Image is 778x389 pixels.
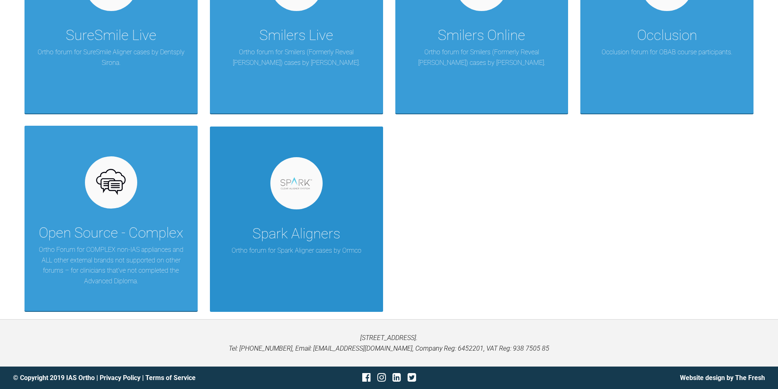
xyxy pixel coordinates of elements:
a: Terms of Service [145,374,196,382]
div: © Copyright 2019 IAS Ortho | | [13,373,264,383]
img: opensource.6e495855.svg [95,167,127,198]
a: Website design by The Fresh [680,374,765,382]
p: Occlusion forum for OBAB course participants. [602,47,732,58]
div: Smilers Live [259,24,333,47]
p: Ortho forum for Spark Aligner cases by Ormco [232,245,361,256]
div: SureSmile Live [66,24,156,47]
p: Ortho forum for Smilers (Formerly Reveal [PERSON_NAME]) cases by [PERSON_NAME]. [408,47,556,68]
p: Ortho forum for SureSmile Aligner cases by Dentsply Sirona. [37,47,185,68]
div: Occlusion [637,24,697,47]
p: Ortho forum for Smilers (Formerly Reveal [PERSON_NAME]) cases by [PERSON_NAME]. [222,47,371,68]
p: Ortho Forum for COMPLEX non-IAS appliances and ALL other external brands not supported on other f... [37,245,185,286]
p: [STREET_ADDRESS]. Tel: [PHONE_NUMBER], Email: [EMAIL_ADDRESS][DOMAIN_NAME], Company Reg: 6452201,... [13,333,765,353]
img: spark.ce82febc.svg [281,177,312,189]
a: Spark AlignersOrtho forum for Spark Aligner cases by Ormco [210,126,383,311]
a: Privacy Policy [100,374,140,382]
div: Spark Aligners [252,222,340,245]
div: Open Source - Complex [39,222,183,245]
div: Smilers Online [438,24,525,47]
a: Open Source - ComplexOrtho Forum for COMPLEX non-IAS appliances and ALL other external brands not... [25,126,198,311]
